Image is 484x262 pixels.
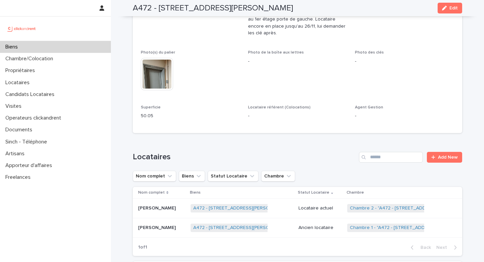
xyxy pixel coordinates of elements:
span: Edit [449,6,458,10]
p: [PERSON_NAME] [138,204,177,211]
p: 1 of 1 [133,239,153,256]
p: Statut Locataire [298,189,329,196]
button: Chambre [261,171,295,182]
p: - [248,112,347,120]
span: Superficie [141,105,161,109]
p: Locataires [3,79,35,86]
h2: A472 - [STREET_ADDRESS][PERSON_NAME] [133,3,293,13]
a: Chambre 2 - "A472 - [STREET_ADDRESS][PERSON_NAME]" [350,205,477,211]
h1: Locataires [133,152,356,162]
span: Photo de la boîte aux lettres [248,51,304,55]
span: Photo des clés [355,51,384,55]
span: Locataire référent (Colocations) [248,105,311,109]
input: Search [359,152,423,163]
p: - [248,58,347,65]
p: Candidats Locataires [3,91,60,98]
p: - [355,112,454,120]
p: Freelances [3,174,36,181]
p: [PERSON_NAME] [138,224,177,231]
button: Edit [438,3,462,13]
p: Documents [3,127,38,133]
img: UCB0brd3T0yccxBKYDjQ [5,22,38,35]
a: Add New [427,152,462,163]
span: Add New [438,155,458,160]
tr: [PERSON_NAME][PERSON_NAME] A472 - [STREET_ADDRESS][PERSON_NAME] Locataire actuelChambre 2 - "A472... [133,199,462,218]
p: Biens [190,189,201,196]
p: Locataire actuel [298,205,342,211]
p: Chambre [347,189,364,196]
p: Propriétaires [3,67,40,74]
p: - [355,58,454,65]
span: Agent Gestion [355,105,383,109]
p: Ancien locataire [298,225,342,231]
p: Nom complet [138,189,165,196]
p: Chambre/Colocation [3,56,58,62]
span: Photo(s) du palier [141,51,175,55]
a: A472 - [STREET_ADDRESS][PERSON_NAME] [193,205,290,211]
p: 50.05 [141,112,240,120]
p: Apporteur d'affaires [3,162,57,169]
span: Next [436,245,451,250]
p: Visites [3,103,27,109]
p: Artisans [3,151,30,157]
span: Back [416,245,431,250]
button: Nom complet [133,171,176,182]
button: Biens [179,171,205,182]
p: Operateurs clickandrent [3,115,67,121]
p: Biens [3,44,23,50]
p: Sinch - Téléphone [3,139,52,145]
button: Statut Locataire [208,171,258,182]
a: A472 - [STREET_ADDRESS][PERSON_NAME] [193,225,290,231]
a: Chambre 1 - "A472 - [STREET_ADDRESS][PERSON_NAME]" [350,225,476,231]
button: Next [434,244,462,251]
tr: [PERSON_NAME][PERSON_NAME] A472 - [STREET_ADDRESS][PERSON_NAME] Ancien locataireChambre 1 - "A472... [133,218,462,237]
button: Back [405,244,434,251]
